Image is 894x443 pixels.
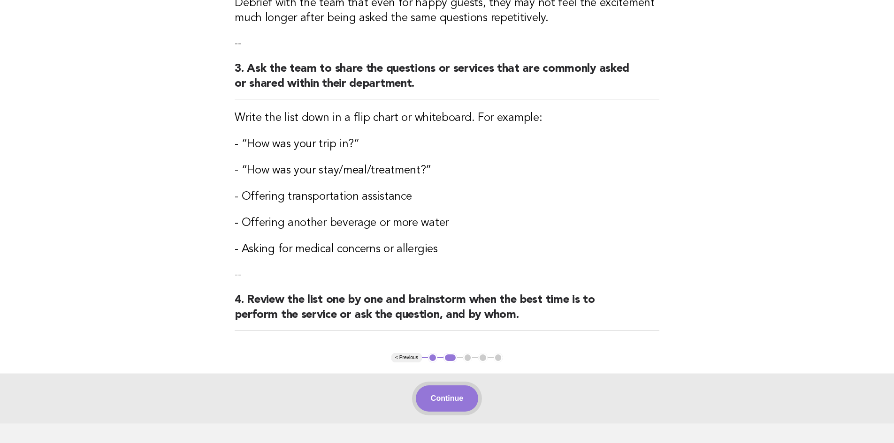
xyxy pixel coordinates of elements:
[235,61,659,99] h2: 3. Ask the team to share the questions or services that are commonly asked or shared within their...
[391,353,422,362] button: < Previous
[235,242,659,257] h3: - Asking for medical concerns or allergies
[235,111,659,126] h3: Write the list down in a flip chart or whiteboard. For example:
[443,353,457,362] button: 2
[428,353,437,362] button: 1
[235,37,659,50] p: --
[235,163,659,178] h3: - “How was your stay/meal/treatment?”
[235,293,659,330] h2: 4. Review the list one by one and brainstorm when the best time is to perform the service or ask ...
[235,189,659,204] h3: - Offering transportation assistance
[235,216,659,231] h3: - Offering another beverage or more water
[416,385,478,412] button: Continue
[235,268,659,281] p: --
[235,137,659,152] h3: - “How was your trip in?”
